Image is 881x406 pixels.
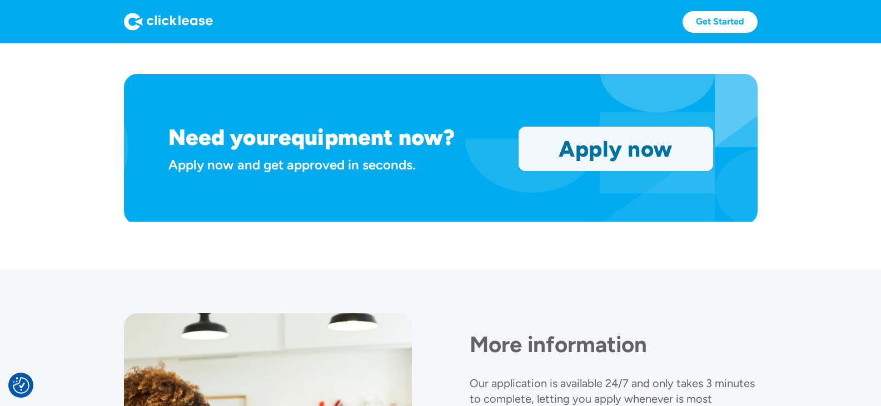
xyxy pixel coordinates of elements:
[13,377,29,394] button: Consent Preferences
[13,377,29,394] img: Revisit consent button
[683,11,758,33] a: Get Started
[278,124,455,151] h1: equipment now?
[168,155,505,174] div: Apply now and get approved in seconds.
[168,124,278,151] h1: Need your
[124,13,213,31] img: Logo
[519,127,713,171] a: Apply now
[470,331,758,358] h1: More information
